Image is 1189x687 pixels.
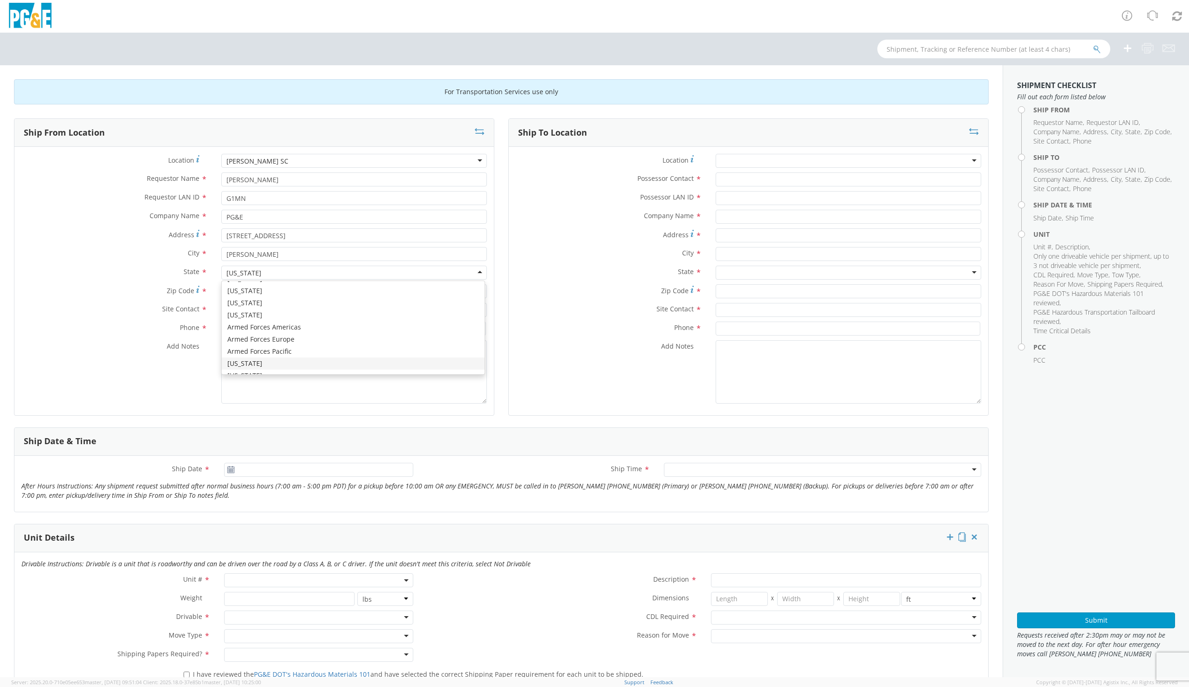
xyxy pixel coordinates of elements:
a: Support [624,679,644,686]
span: Zip Code [1144,175,1170,184]
span: City [1111,127,1121,136]
li: , [1033,165,1090,175]
li: , [1033,127,1081,137]
span: Ship Date [172,464,202,473]
li: , [1111,127,1123,137]
span: Location [168,156,194,165]
h4: Unit [1033,231,1175,238]
div: Armed Forces Europe [222,333,485,345]
span: CDL Required [646,612,689,621]
span: PG&E Hazardous Transportation Tailboard reviewed [1033,308,1155,326]
i: Drivable Instructions: Drivable is a unit that is roadworthy and can be driven over the road by a... [21,559,531,568]
span: Address [1083,175,1107,184]
div: Armed Forces Americas [222,321,485,333]
span: Only one driveable vehicle per shipment, up to 3 not driveable vehicle per shipment [1033,252,1169,270]
h4: Ship To [1033,154,1175,161]
span: Phone [1073,184,1092,193]
h3: Ship Date & Time [24,437,96,446]
span: Address [169,230,194,239]
div: [US_STATE] [222,285,485,297]
span: Unit # [1033,242,1052,251]
span: Possessor LAN ID [1092,165,1144,174]
span: City [1111,175,1121,184]
div: [PERSON_NAME] SC [226,157,288,166]
span: Client: 2025.18.0-37e85b1 [143,679,261,686]
span: Requestor Name [147,174,199,183]
strong: Shipment Checklist [1017,80,1096,90]
span: Tow Type [1112,270,1139,279]
span: Requests received after 2:30pm may or may not be moved to the next day. For after hour emergency ... [1017,631,1175,659]
i: After Hours Instructions: Any shipment request submitted after normal business hours (7:00 am - 5... [21,481,974,500]
img: pge-logo-06675f144f4cfa6a6814.png [7,3,54,30]
li: , [1144,127,1172,137]
li: , [1112,270,1141,280]
h3: Ship From Location [24,128,105,137]
span: Company Name [1033,127,1080,136]
li: , [1033,184,1071,193]
span: Dimensions [652,593,689,602]
span: Ship Date [1033,213,1062,222]
span: X [834,592,843,606]
span: Site Contact [162,304,199,313]
span: Move Type [169,631,202,639]
span: Reason For Move [1033,280,1084,289]
span: Drivable [176,612,202,621]
span: Possessor Contact [637,174,694,183]
span: Server: 2025.20.0-710e05ee653 [11,679,142,686]
li: , [1033,270,1075,280]
span: Description [653,575,689,584]
li: , [1033,308,1173,326]
span: Zip Code [167,286,194,295]
span: master, [DATE] 09:51:04 [85,679,142,686]
span: Zip Code [661,286,689,295]
h3: Unit Details [24,533,75,543]
span: Ship Time [611,464,642,473]
span: Time Critical Details [1033,326,1091,335]
span: Fill out each form listed below [1017,92,1175,102]
li: , [1033,242,1053,252]
span: Location [663,156,689,165]
input: Shipment, Tracking or Reference Number (at least 4 chars) [877,40,1110,58]
li: , [1086,118,1140,127]
h4: Ship Date & Time [1033,201,1175,208]
span: Company Name [150,211,199,220]
span: PCC [1033,356,1045,364]
li: , [1125,175,1142,184]
div: [US_STATE] [222,370,485,382]
div: [US_STATE] [222,309,485,321]
span: Requestor LAN ID [144,192,199,201]
input: Height [843,592,900,606]
span: Copyright © [DATE]-[DATE] Agistix Inc., All Rights Reserved [1036,679,1178,686]
span: State [678,267,694,276]
span: Possessor Contact [1033,165,1088,174]
span: Requestor Name [1033,118,1083,127]
a: Feedback [650,679,673,686]
li: , [1033,175,1081,184]
span: Address [1083,127,1107,136]
button: Submit [1017,612,1175,628]
span: CDL Required [1033,270,1073,279]
input: I have reviewed thePG&E DOT's Hazardous Materials 101and have selected the correct Shipping Paper... [184,672,190,678]
div: For Transportation Services use only [14,79,989,104]
span: Company Name [644,211,694,220]
span: State [1125,175,1141,184]
span: Shipping Papers Required? [117,649,202,658]
li: , [1111,175,1123,184]
li: , [1055,242,1090,252]
li: , [1092,165,1146,175]
span: Phone [1073,137,1092,145]
span: City [682,248,694,257]
span: Site Contact [656,304,694,313]
li: , [1083,175,1108,184]
span: State [1125,127,1141,136]
div: [US_STATE] [226,268,261,278]
span: Possessor LAN ID [640,192,694,201]
span: I have reviewed the and have selected the correct Shipping Paper requirement for each unit to be ... [193,670,643,679]
input: Width [777,592,834,606]
input: Length [711,592,768,606]
h4: Ship From [1033,106,1175,113]
span: Requestor LAN ID [1086,118,1139,127]
li: , [1033,289,1173,308]
h3: Ship To Location [518,128,587,137]
li: , [1033,280,1085,289]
